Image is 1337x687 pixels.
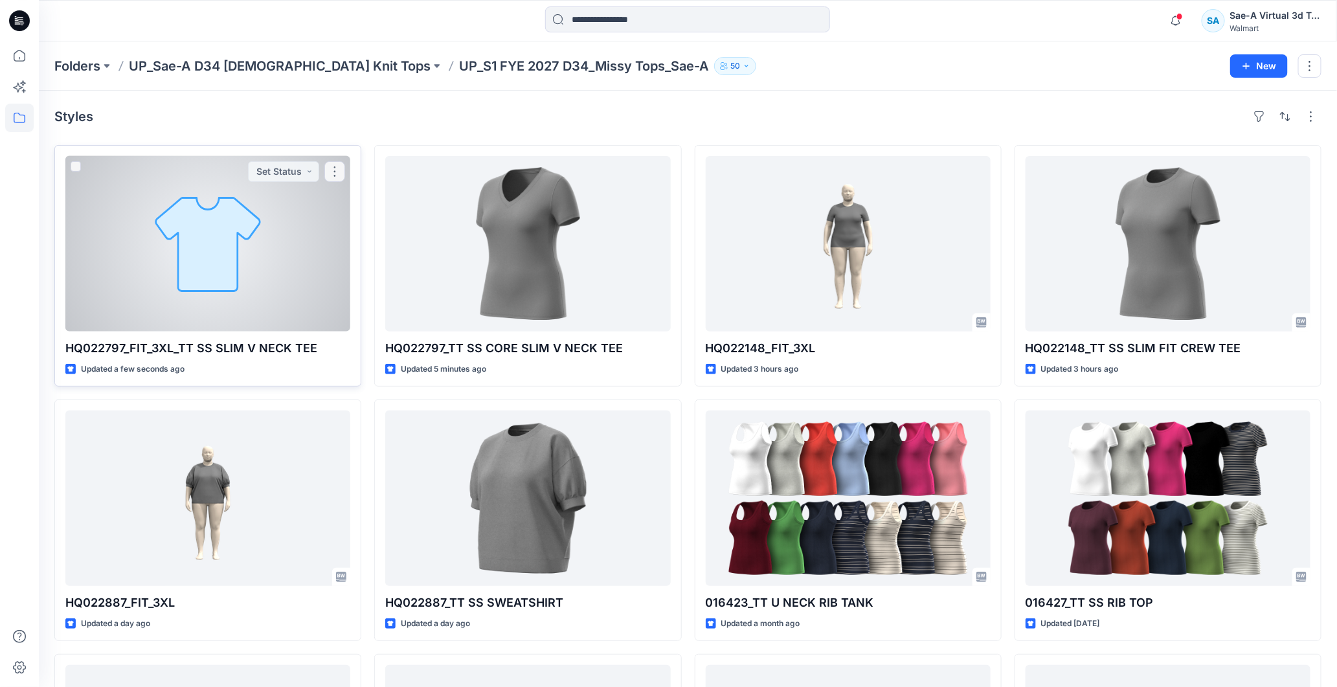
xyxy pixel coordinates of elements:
p: HQ022797_FIT_3XL_TT SS SLIM V NECK TEE [65,339,350,357]
div: Sae-A Virtual 3d Team [1230,8,1321,23]
a: HQ022797_TT SS CORE SLIM V NECK TEE [385,156,670,332]
a: HQ022148_TT SS SLIM FIT CREW TEE [1026,156,1310,332]
a: HQ022797_FIT_3XL_TT SS SLIM V NECK TEE [65,156,350,332]
p: UP_S1 FYE 2027 D34_Missy Tops_Sae-A [459,57,709,75]
p: Updated 3 hours ago [1041,363,1119,376]
p: Updated a few seconds ago [81,363,185,376]
p: 016423_TT U NECK RIB TANK [706,594,991,612]
p: 016427_TT SS RIB TOP [1026,594,1310,612]
a: HQ022887_FIT_3XL [65,411,350,586]
a: HQ022887_TT SS SWEATSHIRT [385,411,670,586]
div: Walmart [1230,23,1321,33]
p: HQ022887_TT SS SWEATSHIRT [385,594,670,612]
button: 50 [714,57,756,75]
p: Updated 3 hours ago [721,363,799,376]
p: HQ022887_FIT_3XL [65,594,350,612]
p: Updated a month ago [721,617,800,631]
p: Updated a day ago [401,617,470,631]
a: UP_Sae-A D34 [DEMOGRAPHIC_DATA] Knit Tops [129,57,431,75]
p: Updated [DATE] [1041,617,1100,631]
a: 016423_TT U NECK RIB TANK [706,411,991,586]
p: HQ022148_FIT_3XL [706,339,991,357]
button: New [1230,54,1288,78]
a: Folders [54,57,100,75]
div: SA [1202,9,1225,32]
p: 50 [730,59,740,73]
p: Updated a day ago [81,617,150,631]
p: HQ022148_TT SS SLIM FIT CREW TEE [1026,339,1310,357]
h4: Styles [54,109,93,124]
p: HQ022797_TT SS CORE SLIM V NECK TEE [385,339,670,357]
a: 016427_TT SS RIB TOP [1026,411,1310,586]
p: Updated 5 minutes ago [401,363,486,376]
a: HQ022148_FIT_3XL [706,156,991,332]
